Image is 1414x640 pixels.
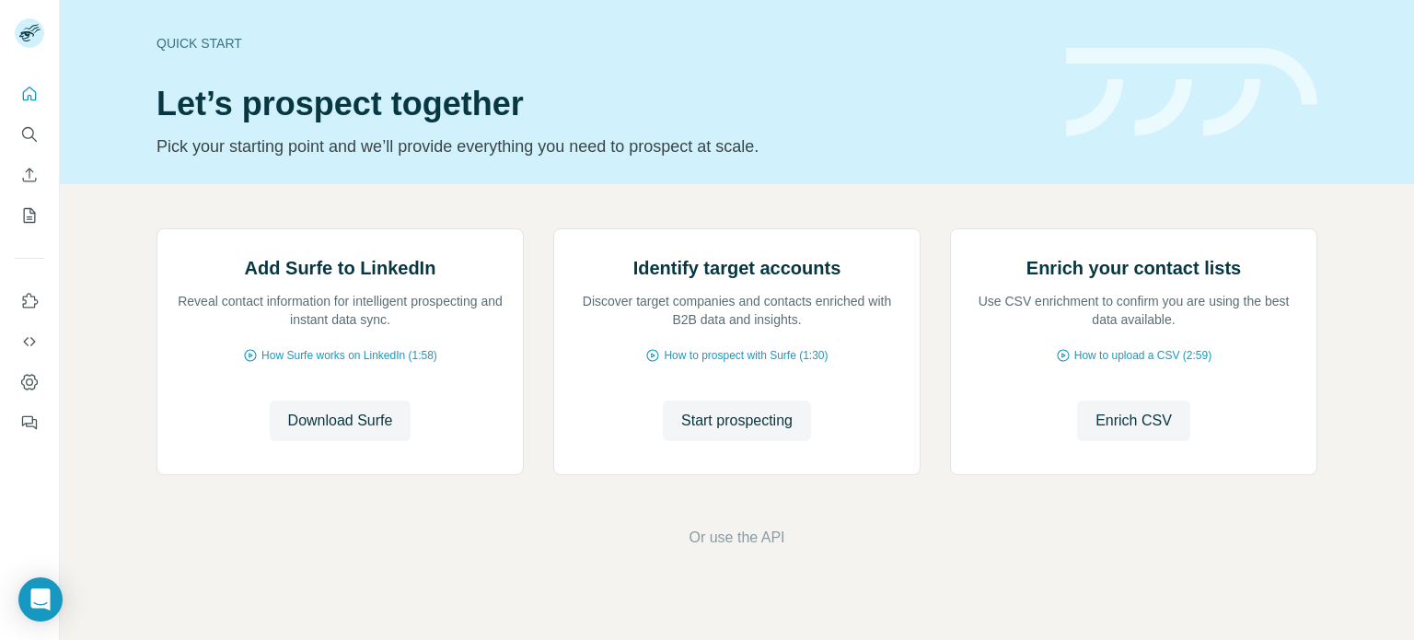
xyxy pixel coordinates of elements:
span: How Surfe works on LinkedIn (1:58) [261,347,437,364]
button: Enrich CSV [1077,401,1190,441]
p: Reveal contact information for intelligent prospecting and instant data sync. [176,292,504,329]
button: Enrich CSV [15,158,44,192]
h2: Add Surfe to LinkedIn [245,255,436,281]
button: Quick start [15,77,44,111]
span: Enrich CSV [1095,410,1172,432]
button: Use Surfe on LinkedIn [15,285,44,318]
button: Or use the API [689,527,784,549]
span: Start prospecting [681,410,793,432]
span: Download Surfe [288,410,393,432]
button: Use Surfe API [15,325,44,358]
button: Feedback [15,406,44,439]
h2: Enrich your contact lists [1026,255,1241,281]
h1: Let’s prospect together [156,86,1044,122]
p: Use CSV enrichment to confirm you are using the best data available. [969,292,1298,329]
h2: Identify target accounts [633,255,841,281]
button: Start prospecting [663,401,811,441]
img: banner [1066,48,1317,137]
span: How to upload a CSV (2:59) [1074,347,1211,364]
button: Dashboard [15,366,44,399]
button: My lists [15,199,44,232]
p: Discover target companies and contacts enriched with B2B data and insights. [573,292,901,329]
p: Pick your starting point and we’ll provide everything you need to prospect at scale. [156,134,1044,159]
span: How to prospect with Surfe (1:30) [664,347,828,364]
button: Download Surfe [270,401,411,441]
div: Quick start [156,34,1044,52]
button: Search [15,118,44,151]
div: Open Intercom Messenger [18,577,63,622]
